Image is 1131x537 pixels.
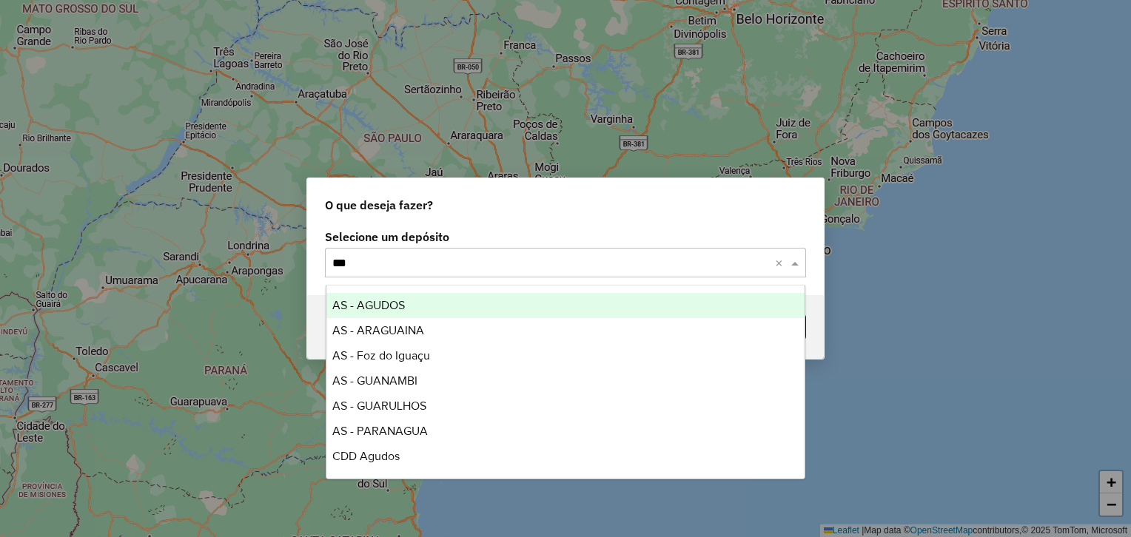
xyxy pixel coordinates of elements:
span: AS - ARAGUAINA [332,324,424,337]
ng-dropdown-panel: Options list [326,285,806,479]
span: AS - GUANAMBI [332,374,417,387]
span: Clear all [775,254,788,271]
span: AS - AGUDOS [332,299,405,311]
span: AS - GUARULHOS [332,399,426,412]
span: AS - PARANAGUA [332,425,428,437]
span: AS - Foz do Iguaçu [332,349,430,362]
span: O que deseja fazer? [325,196,433,214]
span: CDD Agudos [332,450,400,462]
label: Selecione um depósito [325,228,806,246]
